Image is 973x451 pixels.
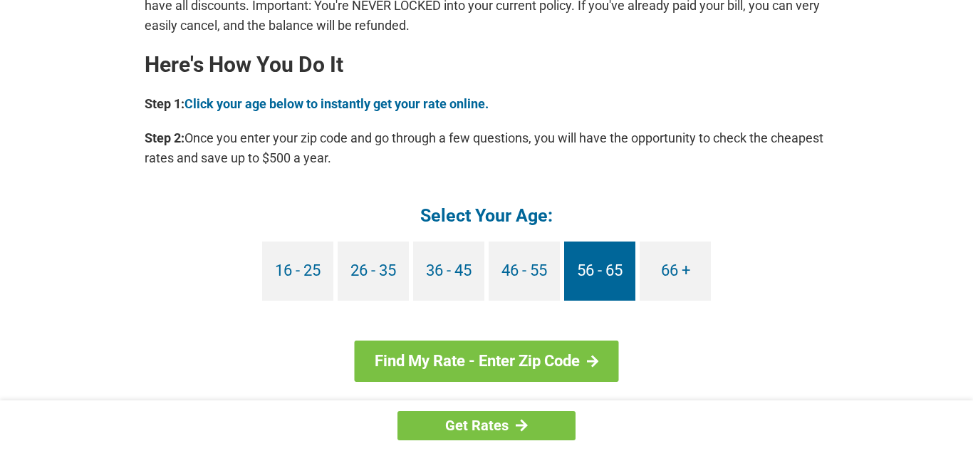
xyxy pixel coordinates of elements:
[145,53,828,76] h2: Here's How You Do It
[564,242,635,301] a: 56 - 65
[145,204,828,227] h4: Select Your Age:
[413,242,484,301] a: 36 - 45
[355,341,619,382] a: Find My Rate - Enter Zip Code
[397,411,576,440] a: Get Rates
[184,96,489,111] a: Click your age below to instantly get your rate online.
[489,242,560,301] a: 46 - 55
[145,130,184,145] b: Step 2:
[145,96,184,111] b: Step 1:
[338,242,409,301] a: 26 - 35
[262,242,333,301] a: 16 - 25
[640,242,711,301] a: 66 +
[145,128,828,168] p: Once you enter your zip code and go through a few questions, you will have the opportunity to che...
